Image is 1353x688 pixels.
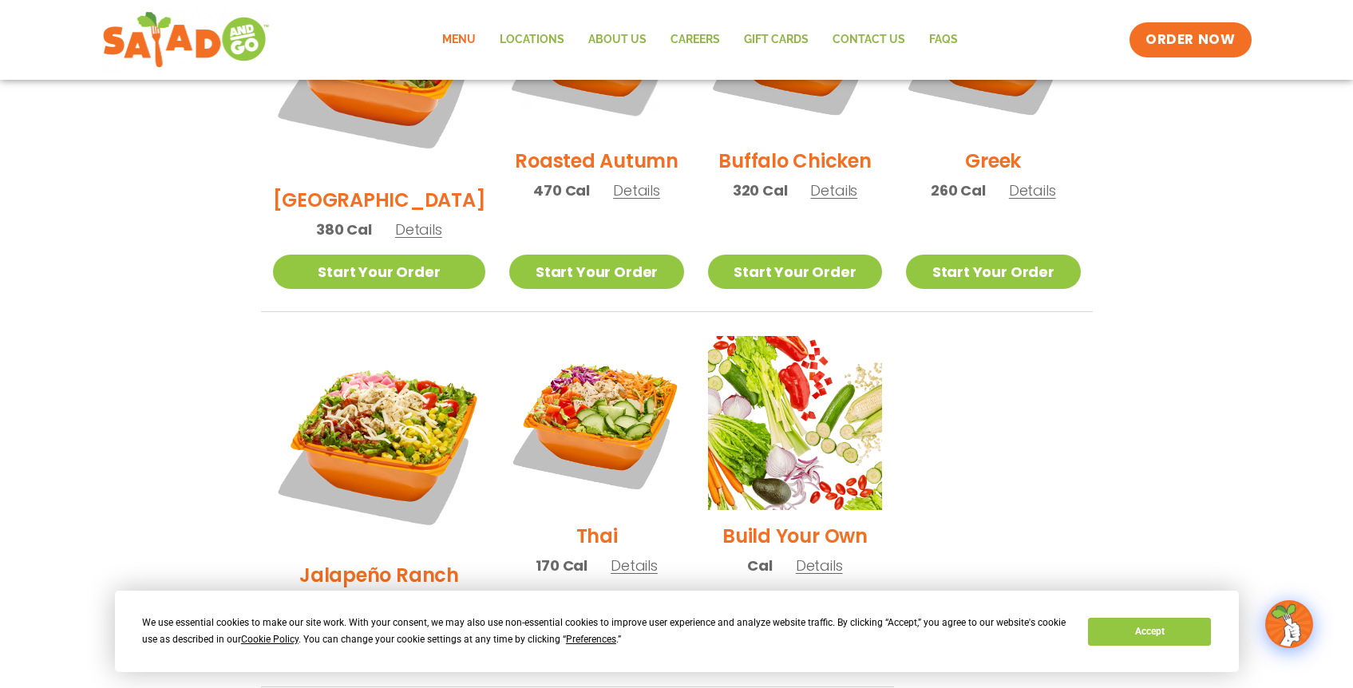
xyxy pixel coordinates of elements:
[917,22,970,58] a: FAQs
[115,591,1239,672] div: Cookie Consent Prompt
[733,180,788,201] span: 320 Cal
[1088,618,1211,646] button: Accept
[659,22,732,58] a: Careers
[430,22,488,58] a: Menu
[931,180,986,201] span: 260 Cal
[273,255,486,289] a: Start Your Order
[906,255,1080,289] a: Start Your Order
[965,147,1021,175] h2: Greek
[1129,22,1251,57] a: ORDER NOW
[1145,30,1235,49] span: ORDER NOW
[241,634,299,645] span: Cookie Policy
[613,180,660,200] span: Details
[708,255,882,289] a: Start Your Order
[273,336,486,549] img: Product photo for Jalapeño Ranch Salad
[611,556,658,575] span: Details
[533,180,590,201] span: 470 Cal
[821,22,917,58] a: Contact Us
[718,147,871,175] h2: Buffalo Chicken
[576,522,618,550] h2: Thai
[142,615,1069,648] div: We use essential cookies to make our site work. With your consent, we may also use non-essential ...
[299,561,459,589] h2: Jalapeño Ranch
[722,522,868,550] h2: Build Your Own
[732,22,821,58] a: GIFT CARDS
[316,219,372,240] span: 380 Cal
[1267,602,1311,646] img: wpChatIcon
[395,219,442,239] span: Details
[1009,180,1056,200] span: Details
[430,22,970,58] nav: Menu
[509,336,683,510] img: Product photo for Thai Salad
[488,22,576,58] a: Locations
[796,556,843,575] span: Details
[102,8,271,72] img: new-SAG-logo-768×292
[509,255,683,289] a: Start Your Order
[536,555,587,576] span: 170 Cal
[810,180,857,200] span: Details
[708,336,882,510] img: Product photo for Build Your Own
[515,147,678,175] h2: Roasted Autumn
[576,22,659,58] a: About Us
[566,634,616,645] span: Preferences
[273,186,486,214] h2: [GEOGRAPHIC_DATA]
[747,555,772,576] span: Cal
